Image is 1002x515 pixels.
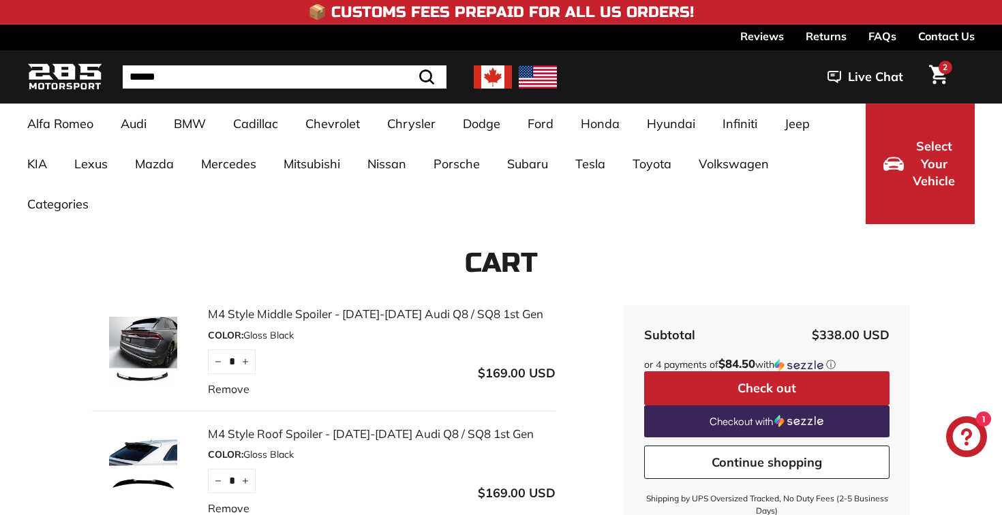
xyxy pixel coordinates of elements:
[208,448,556,462] div: Gloss Black
[774,359,823,371] img: Sezzle
[619,144,685,184] a: Toyota
[123,65,446,89] input: Search
[208,448,243,461] span: COLOR:
[848,68,903,86] span: Live Chat
[208,349,228,374] button: Reduce item quantity by one
[61,144,121,184] a: Lexus
[644,371,890,405] button: Check out
[644,326,695,344] div: Subtotal
[478,365,556,381] span: $169.00 USD
[567,104,633,144] a: Honda
[121,144,187,184] a: Mazda
[644,446,890,480] a: Continue shopping
[374,104,449,144] a: Chrysler
[292,104,374,144] a: Chevrolet
[270,144,354,184] a: Mitsubishi
[812,327,890,343] span: $338.00 USD
[740,25,784,48] a: Reviews
[774,415,823,427] img: Sezzle
[208,305,556,323] a: M4 Style Middle Spoiler - [DATE]-[DATE] Audi Q8 / SQ8 1st Gen
[633,104,709,144] a: Hyundai
[921,54,956,100] a: Cart
[208,328,556,343] div: Gloss Black
[478,485,556,501] span: $169.00 USD
[866,104,975,224] button: Select Your Vehicle
[92,437,194,505] img: M4 Style Roof Spoiler - 2019-2025 Audi Q8 / SQ8 1st Gen
[14,144,61,184] a: KIA
[208,329,243,341] span: COLOR:
[644,358,890,371] div: or 4 payments of$84.50withSezzle Click to learn more about Sezzle
[918,25,975,48] a: Contact Us
[911,138,957,190] span: Select Your Vehicle
[308,4,694,20] h4: 📦 Customs Fees Prepaid for All US Orders!
[685,144,783,184] a: Volkswagen
[494,144,562,184] a: Subaru
[107,104,160,144] a: Audi
[514,104,567,144] a: Ford
[92,317,194,385] img: M4 Style Middle Spoiler - 2019-2025 Audi Q8 / SQ8 1st Gen
[562,144,619,184] a: Tesla
[14,184,102,224] a: Categories
[187,144,270,184] a: Mercedes
[235,349,256,374] button: Increase item quantity by one
[810,60,921,94] button: Live Chat
[160,104,219,144] a: BMW
[208,381,249,397] a: Remove
[771,104,823,144] a: Jeep
[27,61,102,93] img: Logo_285_Motorsport_areodynamics_components
[208,469,228,493] button: Reduce item quantity by one
[644,358,890,371] div: or 4 payments of with
[27,248,975,278] h1: Cart
[943,62,947,72] span: 2
[14,104,107,144] a: Alfa Romeo
[449,104,514,144] a: Dodge
[235,469,256,493] button: Increase item quantity by one
[709,104,771,144] a: Infiniti
[420,144,494,184] a: Porsche
[219,104,292,144] a: Cadillac
[868,25,896,48] a: FAQs
[942,416,991,461] inbox-online-store-chat: Shopify online store chat
[718,356,755,371] span: $84.50
[354,144,420,184] a: Nissan
[208,425,556,443] a: M4 Style Roof Spoiler - [DATE]-[DATE] Audi Q8 / SQ8 1st Gen
[644,405,890,437] a: Checkout with
[806,25,847,48] a: Returns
